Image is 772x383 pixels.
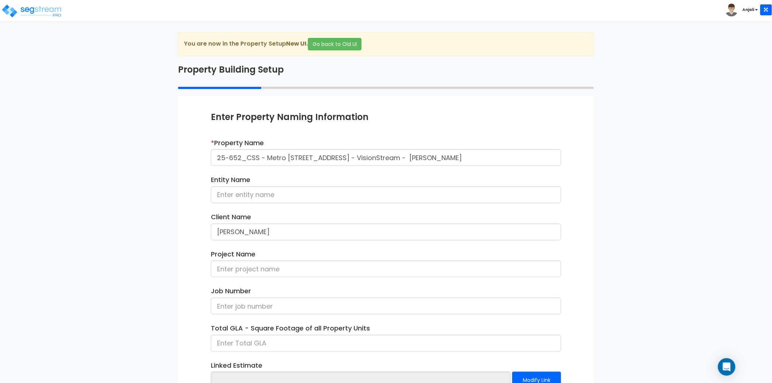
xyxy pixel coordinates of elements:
label: Client Name [211,212,251,222]
button: Go back to Old UI [308,38,362,50]
label: Entity Name [211,175,250,185]
label: Linked Estimate [211,361,262,370]
input: Enter Total GLA [211,335,561,352]
div: You are now in the Property Setup . [178,32,594,56]
b: Anjali [743,7,754,12]
img: logo_pro_r.png [1,4,63,18]
label: Total GLA - Square Footage of all Property Units [211,324,370,333]
input: Enter property name [211,149,561,166]
input: Enter entity name [211,186,561,203]
input: Enter job number [211,298,561,314]
div: Open Intercom Messenger [718,358,736,376]
label: Project Name [211,249,255,259]
input: Enter client name [211,224,561,240]
strong: New UI [286,39,306,48]
div: Enter Property Naming Information [211,111,561,123]
div: Property Building Setup [173,63,599,76]
label: Job Number [211,286,251,296]
img: avatar.png [725,4,738,16]
input: Enter project name [211,260,561,277]
label: Property Name [211,138,264,148]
